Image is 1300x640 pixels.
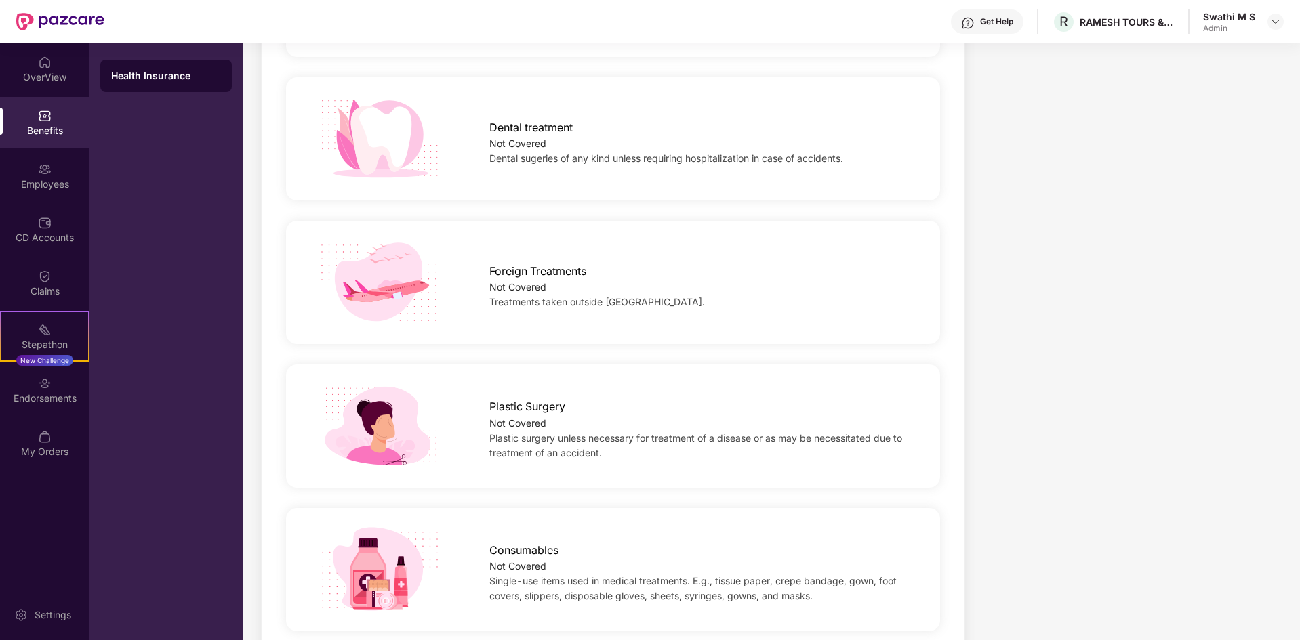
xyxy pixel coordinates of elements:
img: icon [315,525,443,614]
div: Settings [31,608,75,622]
div: Health Insurance [111,69,221,83]
span: Plastic surgery unless necessary for treatment of a disease or as may be necessitated due to trea... [489,432,902,458]
span: Consumables [489,542,558,559]
div: RAMESH TOURS & TRAVELS PRIVATE LIMITED [1080,16,1175,28]
span: Plastic Surgery [489,398,565,415]
img: svg+xml;base64,PHN2ZyBpZD0iRHJvcGRvd24tMzJ4MzIiIHhtbG5zPSJodHRwOi8vd3d3LnczLm9yZy8yMDAwL3N2ZyIgd2... [1270,16,1281,27]
div: Stepathon [1,338,88,351]
img: svg+xml;base64,PHN2ZyBpZD0iTXlfT3JkZXJzIiBkYXRhLW5hbWU9Ik15IE9yZGVycyIgeG1sbnM9Imh0dHA6Ly93d3cudz... [38,430,52,444]
span: Dental treatment [489,119,573,136]
span: R [1059,14,1068,30]
img: svg+xml;base64,PHN2ZyB4bWxucz0iaHR0cDovL3d3dy53My5vcmcvMjAwMC9zdmciIHdpZHRoPSIyMSIgaGVpZ2h0PSIyMC... [38,323,52,337]
img: svg+xml;base64,PHN2ZyBpZD0iSGVscC0zMngzMiIgeG1sbnM9Imh0dHA6Ly93d3cudzMub3JnLzIwMDAvc3ZnIiB3aWR0aD... [961,16,975,30]
img: New Pazcare Logo [16,13,104,30]
img: icon [315,94,443,184]
img: svg+xml;base64,PHN2ZyBpZD0iRW5kb3JzZW1lbnRzIiB4bWxucz0iaHR0cDovL3d3dy53My5vcmcvMjAwMC9zdmciIHdpZH... [38,377,52,390]
img: svg+xml;base64,PHN2ZyBpZD0iU2V0dGluZy0yMHgyMCIgeG1sbnM9Imh0dHA6Ly93d3cudzMub3JnLzIwMDAvc3ZnIiB3aW... [14,608,28,622]
span: Foreign Treatments [489,263,586,280]
div: Not Covered [489,136,911,151]
img: svg+xml;base64,PHN2ZyBpZD0iRW1wbG95ZWVzIiB4bWxucz0iaHR0cDovL3d3dy53My5vcmcvMjAwMC9zdmciIHdpZHRoPS... [38,163,52,176]
div: Not Covered [489,416,911,431]
span: Treatments taken outside [GEOGRAPHIC_DATA]. [489,296,705,307]
div: Swathi M S [1203,10,1255,23]
div: New Challenge [16,355,73,366]
img: svg+xml;base64,PHN2ZyBpZD0iSG9tZSIgeG1sbnM9Imh0dHA6Ly93d3cudzMub3JnLzIwMDAvc3ZnIiB3aWR0aD0iMjAiIG... [38,56,52,69]
img: svg+xml;base64,PHN2ZyBpZD0iQ0RfQWNjb3VudHMiIGRhdGEtbmFtZT0iQ0QgQWNjb3VudHMiIHhtbG5zPSJodHRwOi8vd3... [38,216,52,230]
img: svg+xml;base64,PHN2ZyBpZD0iQ2xhaW0iIHhtbG5zPSJodHRwOi8vd3d3LnczLm9yZy8yMDAwL3N2ZyIgd2lkdGg9IjIwIi... [38,270,52,283]
img: icon [315,238,443,327]
div: Not Covered [489,559,911,574]
div: Admin [1203,23,1255,34]
div: Not Covered [489,280,911,295]
img: svg+xml;base64,PHN2ZyBpZD0iQmVuZWZpdHMiIHhtbG5zPSJodHRwOi8vd3d3LnczLm9yZy8yMDAwL3N2ZyIgd2lkdGg9Ij... [38,109,52,123]
img: icon [315,381,443,471]
div: Get Help [980,16,1013,27]
span: Dental sugeries of any kind unless requiring hospitalization in case of accidents. [489,152,843,164]
span: Single-use items used in medical treatments. E.g., tissue paper, crepe bandage, gown, foot covers... [489,575,897,601]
